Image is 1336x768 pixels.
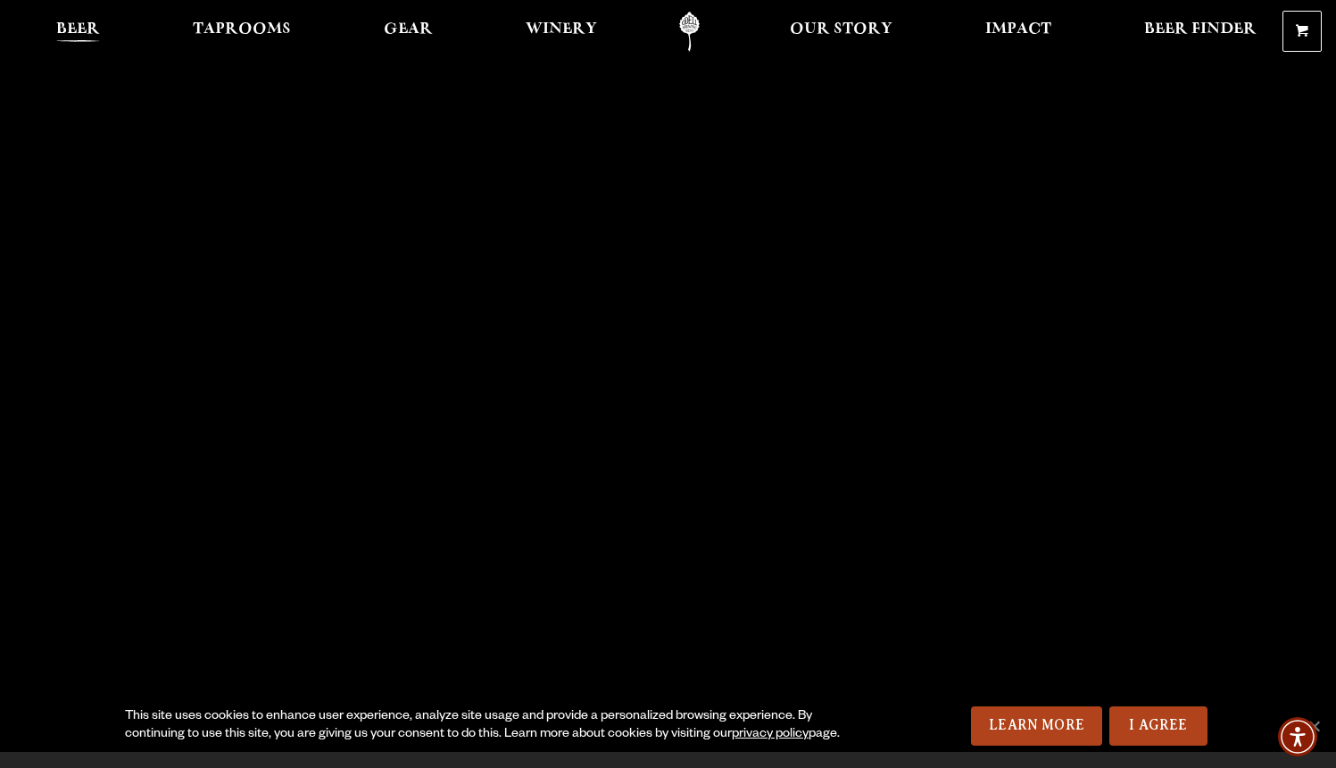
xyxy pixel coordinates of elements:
a: I Agree [1109,706,1207,746]
span: Taprooms [193,22,291,37]
a: Odell Home [656,12,723,52]
a: Impact [974,12,1063,52]
span: Beer [56,22,100,37]
span: Our Story [790,22,892,37]
span: Gear [384,22,433,37]
a: privacy policy [732,728,809,742]
div: This site uses cookies to enhance user experience, analyze site usage and provide a personalized ... [125,708,873,744]
a: Beer Finder [1133,12,1268,52]
span: Beer Finder [1144,22,1257,37]
a: Taprooms [181,12,303,52]
a: Learn More [971,706,1102,746]
div: Accessibility Menu [1278,717,1317,756]
span: Impact [985,22,1051,37]
a: Our Story [778,12,904,52]
a: Beer [45,12,112,52]
span: Winery [526,22,597,37]
a: Winery [514,12,609,52]
a: Gear [372,12,444,52]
